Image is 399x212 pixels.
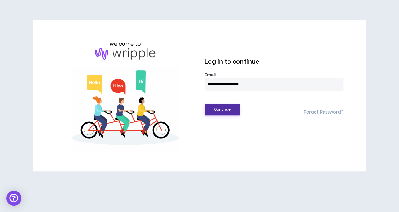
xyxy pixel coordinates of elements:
label: Email [205,72,343,78]
a: Forgot Password? [304,109,343,115]
img: logo-brand.png [95,48,155,60]
h6: welcome to [110,40,141,48]
div: Open Intercom Messenger [6,191,21,206]
button: Continue [205,104,240,115]
img: Welcome to Wripple [56,66,195,152]
span: Log in to continue [205,58,259,66]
